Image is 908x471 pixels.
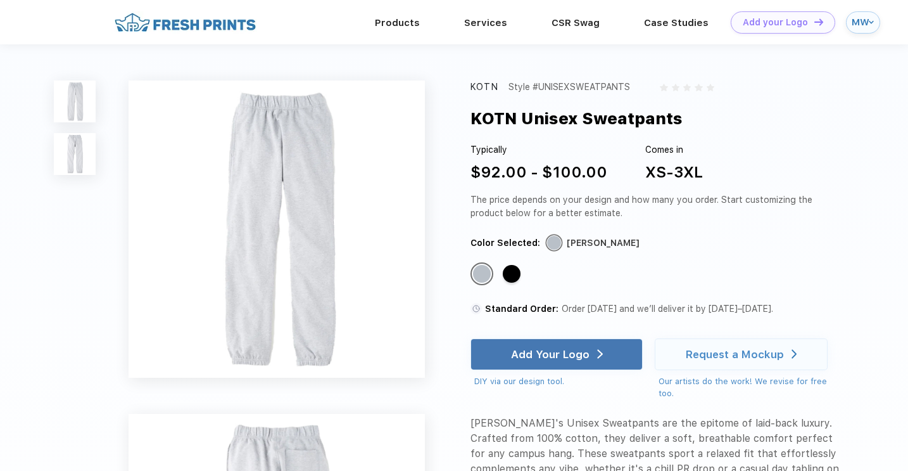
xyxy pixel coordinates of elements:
a: Services [464,17,507,29]
img: gray_star.svg [707,84,714,91]
a: Products [375,17,420,29]
img: gray_star.svg [660,84,667,91]
a: CSR Swag [552,17,600,29]
div: KOTN Unisex Sweatpants [470,106,683,131]
div: Comes in [645,143,703,157]
div: The price depends on your design and how many you order. Start customizing the product below for ... [470,193,843,220]
img: white arrow [597,349,603,359]
img: DT [814,18,823,25]
div: Add your Logo [743,17,808,28]
div: KOTN [470,81,498,94]
img: func=resize&h=100 [54,81,96,122]
div: XS-3XL [645,161,703,184]
img: func=resize&h=640 [129,81,425,377]
span: Standard Order: [485,304,558,314]
span: Order [DATE] and we’ll deliver it by [DATE]–[DATE]. [562,304,773,314]
div: Color Selected: [470,236,540,250]
img: gray_star.svg [672,84,679,91]
div: DIY via our design tool. [474,375,643,388]
img: gray_star.svg [695,84,702,91]
img: gray_star.svg [683,84,691,91]
img: fo%20logo%202.webp [111,11,260,34]
div: Our artists do the work! We revise for free too. [659,375,842,400]
div: Heather Grey [473,265,491,283]
div: Add Your Logo [511,348,590,361]
div: [PERSON_NAME] [567,236,640,250]
div: Request a Mockup [686,348,784,361]
div: $92.00 - $100.00 [470,161,607,184]
div: Typically [470,143,607,157]
img: arrow_down_blue.svg [869,20,874,25]
div: Black [503,265,520,283]
img: white arrow [791,349,797,359]
img: func=resize&h=100 [54,133,96,175]
div: MW [852,17,866,28]
img: standard order [470,303,482,314]
div: Style #UNISEXSWEATPANTS [508,81,630,94]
